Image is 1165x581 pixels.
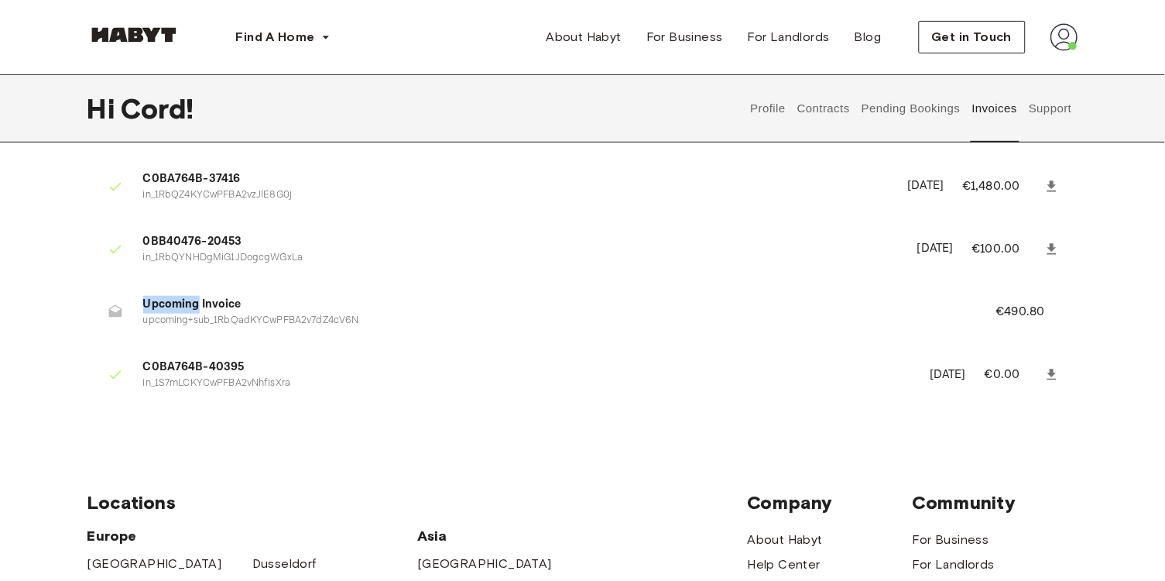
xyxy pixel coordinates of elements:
div: user profile tabs [745,74,1078,143]
span: Cord ! [121,92,194,125]
span: About Habyt [547,28,622,46]
img: avatar [1050,23,1078,51]
a: About Habyt [748,531,823,549]
img: Habyt [87,27,180,43]
p: €0.00 [985,366,1040,384]
span: C0BA764B-37416 [143,170,889,188]
span: Find A Home [236,28,315,46]
span: Blog [855,28,882,46]
p: [DATE] [908,177,944,195]
a: For Landlords [913,556,995,575]
span: Company [748,491,913,514]
button: Invoices [970,74,1019,143]
button: Profile [749,74,788,143]
span: Europe [87,527,418,545]
a: [GEOGRAPHIC_DATA] [417,555,552,574]
button: Get in Touch [919,21,1026,53]
span: Upcoming Invoice [143,296,959,314]
p: in_1S7mLCKYCwPFBA2vNhfIsXra [143,376,912,391]
span: C0BA764B-40395 [143,359,912,376]
button: Pending Bookings [860,74,963,143]
p: upcoming+sub_1RbQadKYCwPFBA2v7dZ4cV6N [143,314,959,328]
button: Contracts [796,74,852,143]
span: Get in Touch [932,28,1013,46]
span: Locations [87,491,748,514]
p: €1,480.00 [963,177,1041,196]
a: Dusseldorf [252,555,317,574]
p: [DATE] [917,240,954,258]
button: Support [1027,74,1074,143]
a: For Landlords [735,22,842,53]
span: Hi [87,92,121,125]
p: [DATE] [930,366,966,384]
span: For Business [646,28,723,46]
a: About Habyt [534,22,634,53]
a: [GEOGRAPHIC_DATA] [87,555,222,574]
a: For Business [913,531,989,549]
a: For Business [634,22,735,53]
p: in_1RbQYNHDgMiG1JDogcgWGxLa [143,251,899,266]
span: 0BB40476-20453 [143,233,899,251]
a: Blog [842,22,894,53]
span: Community [913,491,1078,514]
span: Asia [417,527,582,545]
span: For Landlords [748,28,830,46]
p: €100.00 [972,240,1041,259]
p: €490.80 [996,303,1066,321]
a: Help Center [748,556,821,575]
button: Find A Home [224,22,343,53]
p: in_1RbQZ4KYCwPFBA2vzJlE8G0j [143,188,889,203]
